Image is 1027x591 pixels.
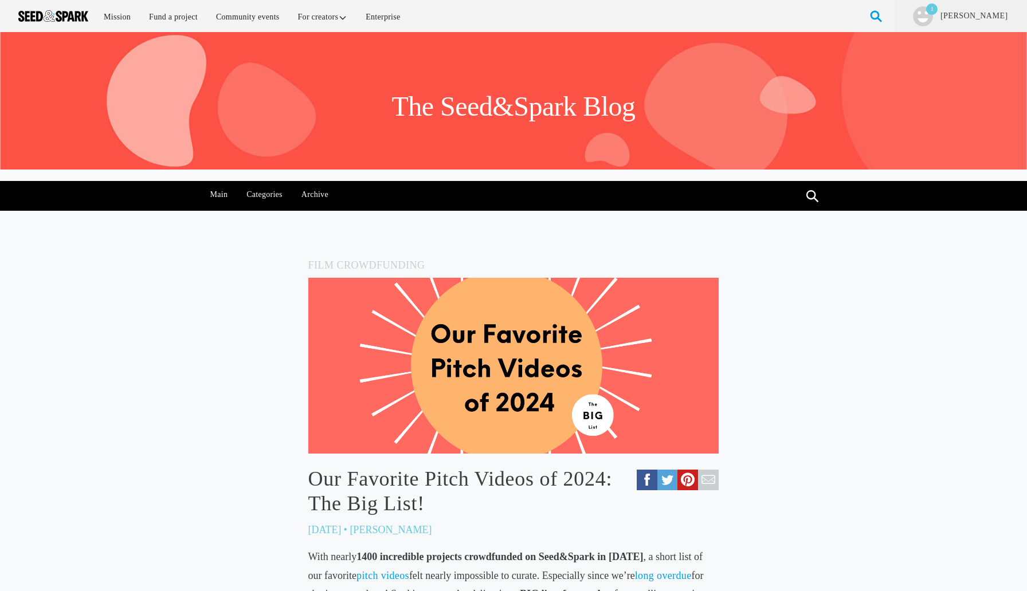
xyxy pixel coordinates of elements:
p: • [PERSON_NAME] [344,521,432,539]
a: Enterprise [358,5,408,29]
p: [DATE] [308,521,342,539]
a: For creators [290,5,356,29]
a: Our Favorite Pitch Videos of 2024: The Big List! [308,467,719,516]
a: pitch videos [356,570,409,581]
strong: 1400 incredible projects crowdfunded on Seed&Spark in [DATE] [356,551,643,562]
h5: Film Crowdfunding [308,257,719,274]
img: Seed amp; Spark [18,10,88,22]
a: long overdue [635,570,692,581]
a: Main [204,181,234,208]
a: Community events [208,5,288,29]
a: Fund a project [141,5,206,29]
a: [PERSON_NAME] [939,10,1009,22]
a: Mission [96,5,139,29]
a: Categories [241,181,289,208]
a: Archive [295,181,334,208]
img: favorite%20blogs%20of%202024.png [308,278,719,454]
p: 1 [926,3,938,15]
h1: The Seed&Spark Blog [391,89,635,124]
img: user.png [913,6,933,26]
span: With nearly , a short list of our favorite felt nearly impossible to curate. Especially since we’re [308,551,703,581]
